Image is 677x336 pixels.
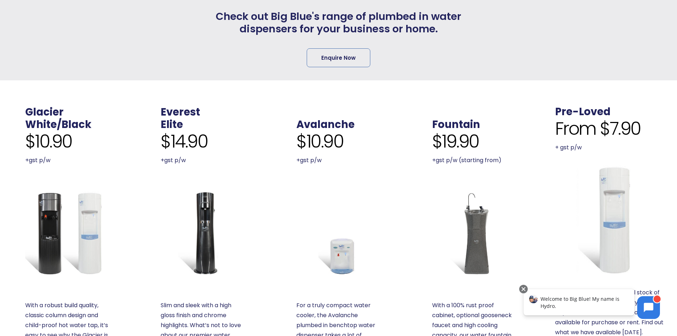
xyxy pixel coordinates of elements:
a: Everest [161,105,200,119]
span: $14.90 [161,131,208,152]
a: Glacier White or Black [25,191,109,275]
a: Enquire Now [307,48,370,67]
span: . [432,105,435,119]
a: Refurbished [555,165,665,275]
a: Avalanche [296,191,381,275]
span: $10.90 [296,131,343,152]
a: Glacier [25,105,64,119]
span: $10.90 [25,131,72,152]
a: Fountain [432,191,516,275]
a: White/Black [25,117,91,132]
a: Elite [161,117,183,132]
p: +gst p/w (starting from) [432,155,516,165]
a: Pre-Loved [555,105,611,119]
p: +gst p/w [296,155,381,165]
span: . [555,92,558,106]
span: From $7.90 [555,118,641,139]
span: . [296,105,299,119]
a: Fountain [432,117,480,132]
span: Check out Big Blue's range of plumbed in water dispensers for your business or home. [206,10,471,35]
a: Everest Elite [161,191,245,275]
p: + gst p/w [555,143,665,153]
iframe: Chatbot [516,283,667,326]
p: +gst p/w [161,155,245,165]
span: $19.90 [432,131,479,152]
a: Avalanche [296,117,355,132]
p: +gst p/w [25,155,109,165]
